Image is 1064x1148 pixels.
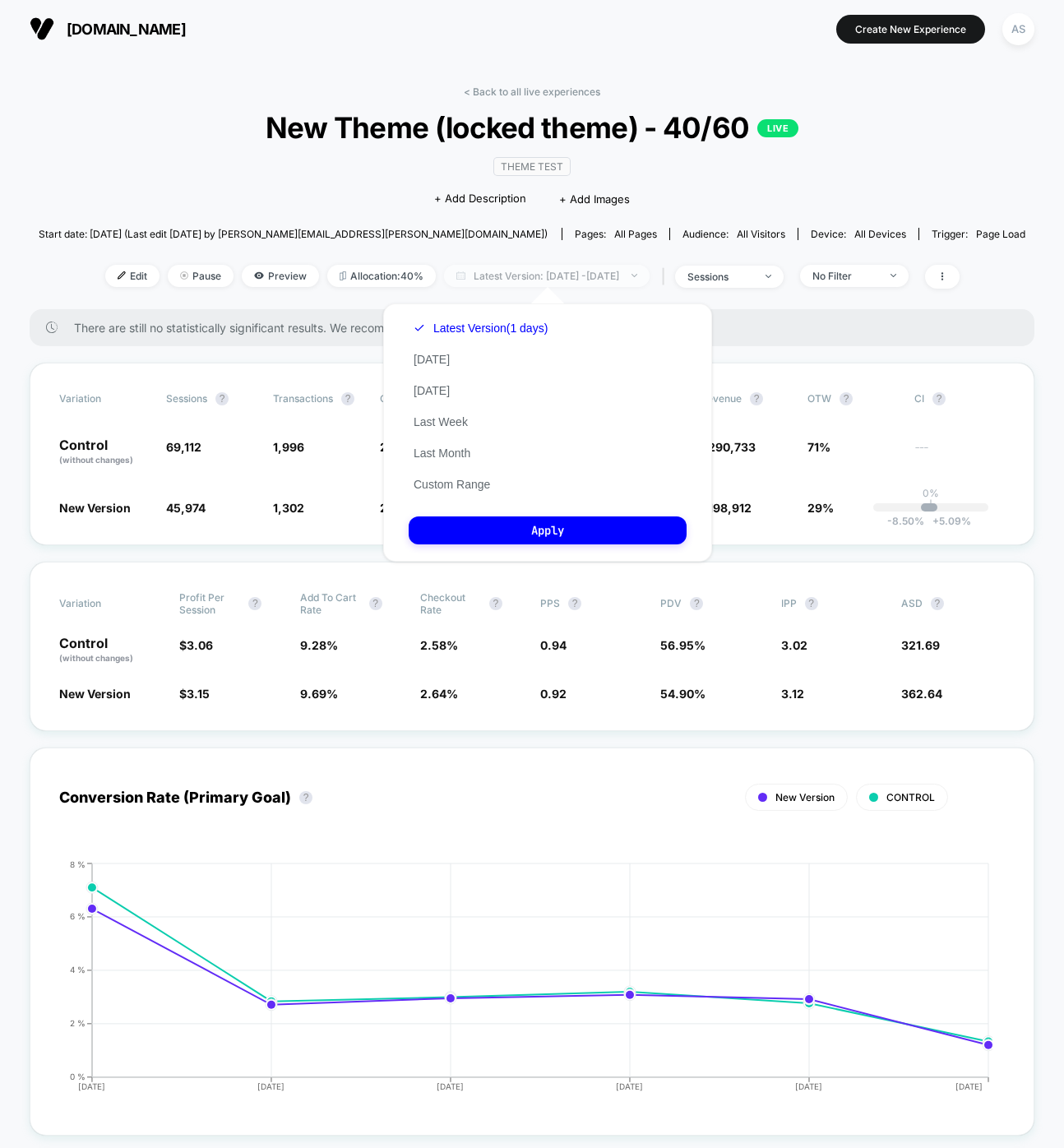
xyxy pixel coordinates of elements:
[179,638,213,652] span: $
[901,638,940,652] span: 321.69
[166,501,206,515] span: 45,974
[59,455,133,465] span: (without changes)
[118,271,126,280] img: edit
[273,501,304,515] span: 1,302
[798,228,918,240] span: Device:
[242,265,319,287] span: Preview
[30,16,54,41] img: Visually logo
[575,228,657,240] div: Pages:
[70,911,86,921] tspan: 6 %
[39,228,548,240] span: Start date: [DATE] (Last edit [DATE] by [PERSON_NAME][EMAIL_ADDRESS][PERSON_NAME][DOMAIN_NAME])
[409,414,473,429] button: Last Week
[179,591,240,616] span: Profit Per Session
[836,15,985,44] button: Create New Experience
[932,515,939,527] span: +
[59,501,131,515] span: New Version
[708,501,752,515] span: 198,912
[840,392,853,405] button: ?
[59,687,131,701] span: New Version
[956,1081,983,1091] tspan: [DATE]
[59,653,133,663] span: (without changes)
[489,597,502,610] button: ?
[660,687,705,701] span: 54.90 %
[88,110,976,145] span: New Theme (locked theme) - 40/60
[70,1018,86,1028] tspan: 2 %
[257,1081,285,1091] tspan: [DATE]
[805,597,818,610] button: ?
[914,392,1005,405] span: CI
[923,487,939,499] p: 0%
[437,1081,464,1091] tspan: [DATE]
[540,597,560,609] span: PPS
[409,352,455,367] button: [DATE]
[409,477,495,492] button: Custom Range
[59,392,150,405] span: Variation
[43,859,988,1106] div: CONVERSION_RATE
[70,1072,86,1081] tspan: 0 %
[327,265,436,287] span: Allocation: 40%
[1002,13,1034,45] div: AS
[341,392,354,405] button: ?
[737,228,785,240] span: All Visitors
[300,591,361,616] span: Add To Cart Rate
[464,86,600,98] a: < Back to all live experiences
[812,270,878,282] div: No Filter
[631,274,637,277] img: end
[931,597,944,610] button: ?
[932,392,946,405] button: ?
[617,1081,644,1091] tspan: [DATE]
[658,265,675,289] span: |
[369,597,382,610] button: ?
[559,192,630,206] span: + Add Images
[660,638,705,652] span: 56.95 %
[409,383,455,398] button: [DATE]
[757,119,798,137] p: LIVE
[273,392,333,405] span: Transactions
[775,791,835,803] span: New Version
[976,228,1025,240] span: Page Load
[901,687,942,701] span: 362.64
[568,597,581,610] button: ?
[796,1081,823,1091] tspan: [DATE]
[59,591,150,616] span: Variation
[166,440,201,454] span: 69,112
[781,638,807,652] span: 3.02
[687,271,753,283] div: sessions
[25,16,191,42] button: [DOMAIN_NAME]
[409,516,687,544] button: Apply
[168,265,234,287] span: Pause
[187,638,213,652] span: 3.06
[300,638,338,652] span: 9.28 %
[179,687,210,701] span: $
[444,265,650,287] span: Latest Version: [DATE] - [DATE]
[215,392,229,405] button: ?
[914,442,1005,466] span: ---
[74,321,1002,335] span: There are still no statistically significant results. We recommend waiting a few more days
[105,265,160,287] span: Edit
[766,275,771,278] img: end
[682,228,785,240] div: Audience:
[540,638,567,652] span: 0.94
[493,157,571,176] span: Theme Test
[70,859,86,868] tspan: 8 %
[420,591,481,616] span: Checkout Rate
[887,515,924,527] span: -8.50 %
[891,274,896,277] img: end
[456,271,465,280] img: calendar
[420,687,458,701] span: 2.64 %
[409,321,553,336] button: Latest Version(1 days)
[434,191,526,207] span: + Add Description
[807,392,898,405] span: OTW
[409,446,475,461] button: Last Month
[708,440,756,454] span: 290,733
[70,965,86,974] tspan: 4 %
[187,687,210,701] span: 3.15
[886,791,935,803] span: CONTROL
[59,636,163,664] p: Control
[78,1081,105,1091] tspan: [DATE]
[59,438,150,466] p: Control
[781,597,797,609] span: IPP
[932,228,1025,240] div: Trigger:
[807,501,834,515] span: 29%
[807,440,830,454] span: 71%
